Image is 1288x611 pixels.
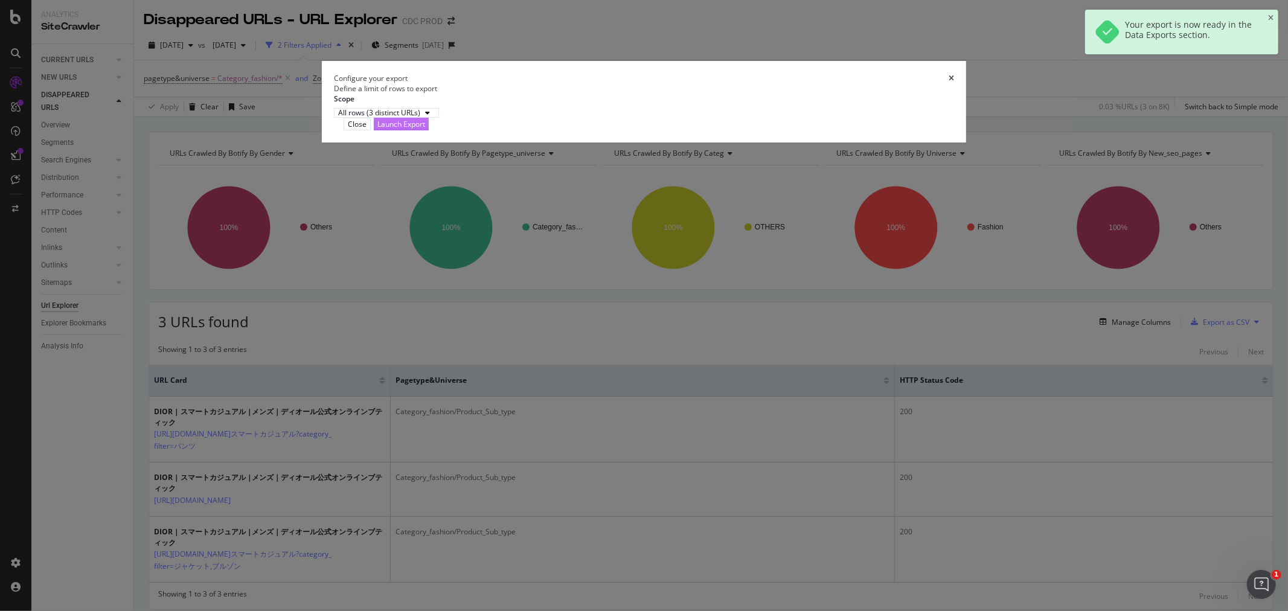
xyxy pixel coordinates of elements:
div: Configure your export [334,73,408,83]
button: Close [344,118,371,130]
div: Your export is now ready in the Data Exports section. [1125,19,1257,45]
button: Launch Export [374,118,429,130]
iframe: Intercom live chat [1247,570,1276,599]
button: All rows (3 distinct URLs) [334,108,439,118]
span: 1 [1272,570,1281,580]
div: Launch Export [377,119,425,129]
div: modal [322,61,966,142]
label: Scope [334,94,354,104]
div: All rows (3 distinct URLs) [338,109,420,117]
div: close toast [1268,14,1274,22]
div: Close [348,119,367,129]
div: Define a limit of rows to export [334,83,954,94]
div: times [949,73,954,83]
